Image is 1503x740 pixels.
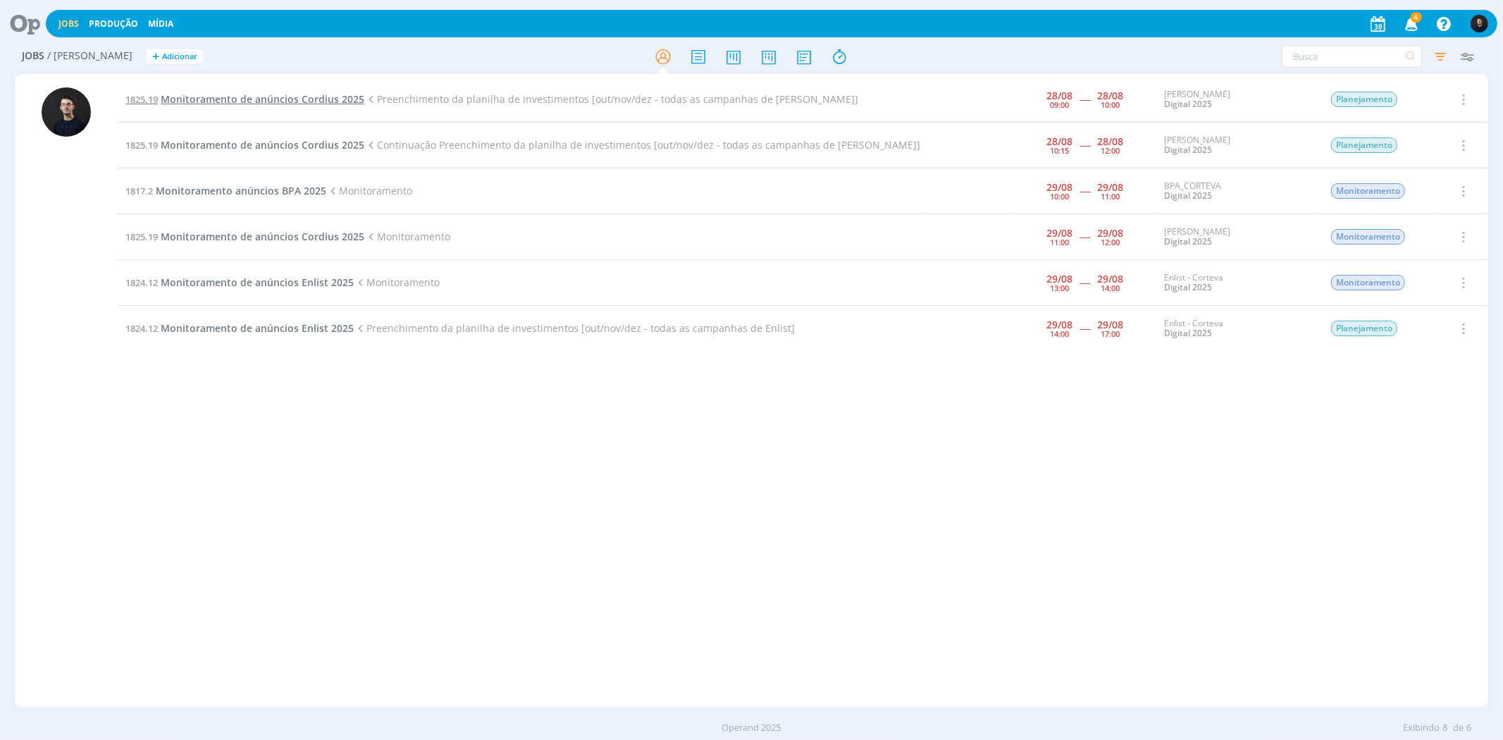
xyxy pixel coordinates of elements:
span: Jobs [22,50,44,62]
div: 28/08 [1047,91,1073,101]
span: 1824.12 [125,276,158,289]
a: Digital 2025 [1164,281,1212,293]
span: + [152,49,159,64]
span: Exibindo [1403,721,1440,735]
div: 10:00 [1101,101,1120,109]
span: Monitoramento [1331,229,1405,245]
a: Digital 2025 [1164,327,1212,339]
div: 29/08 [1098,183,1124,192]
button: C [1470,11,1489,36]
span: ----- [1080,321,1091,335]
span: Monitoramento de anúncios Enlist 2025 [161,321,354,335]
div: 11:00 [1101,192,1120,200]
span: 1825.19 [125,93,158,106]
span: 6 [1466,721,1471,735]
button: Produção [85,18,142,30]
a: 1824.12Monitoramento de anúncios Enlist 2025 [125,276,354,289]
span: de [1453,721,1464,735]
div: 13:00 [1051,284,1070,292]
span: 1824.12 [125,322,158,335]
span: ----- [1080,184,1091,197]
div: [PERSON_NAME] [1164,135,1309,156]
span: 8 [1442,721,1447,735]
a: Digital 2025 [1164,98,1212,110]
a: Jobs [58,18,79,30]
div: 14:00 [1101,284,1120,292]
span: Monitoramento de anúncios Enlist 2025 [161,276,354,289]
span: 1825.19 [125,230,158,243]
div: 09:00 [1051,101,1070,109]
span: Monitoramento [354,276,440,289]
a: Digital 2025 [1164,190,1212,202]
img: C [42,87,91,137]
span: Continuação Preenchimento da planilha de investimentos [out/nov/dez - todas as campanhas de [PERS... [364,138,920,152]
span: ----- [1080,276,1091,289]
div: 29/08 [1047,183,1073,192]
div: 14:00 [1051,330,1070,338]
a: 1817.2Monitoramento anúncios BPA 2025 [125,184,326,197]
img: C [1471,15,1488,32]
div: 28/08 [1047,137,1073,147]
div: 28/08 [1098,137,1124,147]
span: Planejamento [1331,321,1397,336]
a: Produção [89,18,138,30]
span: 4 [1411,12,1422,23]
div: 12:00 [1101,147,1120,154]
span: / [PERSON_NAME] [47,50,132,62]
div: Enlist - Corteva [1164,319,1309,339]
span: Monitoramento anúncios BPA 2025 [156,184,326,197]
span: 1825.19 [125,139,158,152]
div: BPA_CORTEVA [1164,181,1309,202]
div: 12:00 [1101,238,1120,246]
div: [PERSON_NAME] [1164,227,1309,247]
a: 1825.19Monitoramento de anúncios Cordius 2025 [125,230,364,243]
span: Planejamento [1331,92,1397,107]
span: Preenchimento da planilha de investimentos [out/nov/dez - todas as campanhas de [PERSON_NAME]] [364,92,858,106]
span: Adicionar [162,52,197,61]
input: Busca [1282,45,1422,68]
div: 29/08 [1098,320,1124,330]
div: 28/08 [1098,91,1124,101]
span: Monitoramento [364,230,450,243]
span: Monitoramento [1331,183,1405,199]
button: +Adicionar [147,49,203,64]
div: 29/08 [1047,320,1073,330]
a: 1824.12Monitoramento de anúncios Enlist 2025 [125,321,354,335]
div: 10:00 [1051,192,1070,200]
span: Monitoramento [326,184,412,197]
span: ----- [1080,138,1091,152]
span: Monitoramento [1331,275,1405,290]
span: Preenchimento da planilha de investimentos [out/nov/dez - todas as campanhas de Enlist] [354,321,795,335]
button: Mídia [144,18,178,30]
div: 17:00 [1101,330,1120,338]
span: Monitoramento de anúncios Cordius 2025 [161,92,364,106]
span: Monitoramento de anúncios Cordius 2025 [161,230,364,243]
div: 11:00 [1051,238,1070,246]
div: 29/08 [1047,228,1073,238]
span: ----- [1080,92,1091,106]
span: Planejamento [1331,137,1397,153]
div: 29/08 [1098,274,1124,284]
a: 1825.19Monitoramento de anúncios Cordius 2025 [125,138,364,152]
span: 1817.2 [125,185,153,197]
a: Digital 2025 [1164,144,1212,156]
span: Monitoramento de anúncios Cordius 2025 [161,138,364,152]
div: [PERSON_NAME] [1164,90,1309,110]
div: 10:15 [1051,147,1070,154]
a: Digital 2025 [1164,235,1212,247]
div: Enlist - Corteva [1164,273,1309,293]
a: Mídia [148,18,173,30]
div: 29/08 [1098,228,1124,238]
button: 4 [1396,11,1425,37]
button: Jobs [54,18,83,30]
span: ----- [1080,230,1091,243]
div: 29/08 [1047,274,1073,284]
a: 1825.19Monitoramento de anúncios Cordius 2025 [125,92,364,106]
